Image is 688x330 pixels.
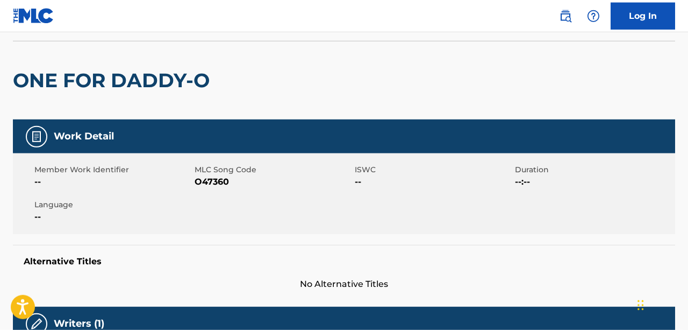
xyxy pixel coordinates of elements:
span: Member Work Identifier [34,164,192,175]
span: --:-- [515,175,672,188]
a: Log In [611,3,675,30]
img: MLC Logo [13,8,54,24]
img: Work Detail [30,130,43,143]
span: O47360 [195,175,352,188]
span: -- [34,210,192,223]
img: help [587,10,600,23]
h5: Work Detail [54,130,114,143]
h2: ONE FOR DADDY-O [13,68,215,93]
h5: Writers (1) [54,318,104,330]
span: No Alternative Titles [13,278,675,291]
span: -- [34,175,192,188]
h5: Alternative Titles [24,256,664,267]
span: -- [355,175,512,188]
iframe: Chat Widget [634,278,688,330]
span: MLC Song Code [195,164,352,175]
div: Help [583,5,604,27]
div: Drag [637,289,644,321]
span: Duration [515,164,672,175]
span: ISWC [355,164,512,175]
a: Public Search [555,5,576,27]
img: search [559,10,572,23]
span: Language [34,199,192,210]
